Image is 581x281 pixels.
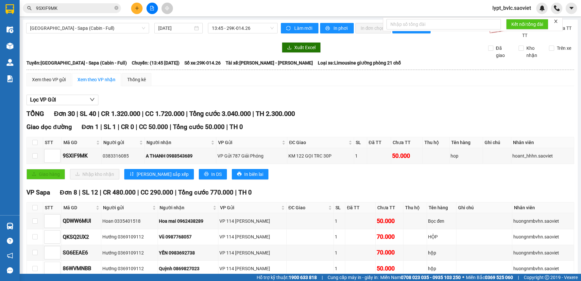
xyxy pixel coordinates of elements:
span: CC 1.720.000 [145,110,184,118]
div: 1 [355,152,366,159]
button: file-add [146,3,158,14]
span: CR 480.000 [103,189,136,196]
div: VP 114 [PERSON_NAME] [219,233,285,240]
span: download [287,45,292,50]
div: Bọc đen [428,217,455,225]
span: Số xe: 29K-014.26 [184,59,221,66]
div: HỘP [428,233,455,240]
span: Đã giao [493,45,514,59]
span: | [235,189,237,196]
td: QKSQ2UX2 [62,229,101,245]
input: Nhập số tổng đài [386,19,501,29]
strong: 0369 525 060 [485,275,513,280]
button: caret-down [566,3,577,14]
th: Chưa TT [376,202,403,213]
span: close-circle [114,5,118,11]
th: Đã TT [345,202,376,213]
img: warehouse-icon [7,43,13,49]
span: ĐC Giao [289,139,347,146]
button: printerIn DS [199,169,227,179]
th: Ghi chú [456,202,512,213]
td: 86WVMNBB [62,261,101,276]
span: [PERSON_NAME] sắp xếp [137,171,189,178]
span: Mã GD [63,139,95,146]
input: 14/10/2025 [158,25,193,32]
div: hop [451,152,482,159]
div: KM 122 GỌI TRC 30P [288,152,353,159]
div: huongnmbvhn.saoviet [513,265,573,272]
td: VP 114 Trần Nhật Duật [218,261,287,276]
div: 1 [335,265,344,272]
td: VP 114 Trần Nhật Duật [218,229,287,245]
div: 50.000 [377,264,402,273]
div: Hướng 0369109112 [102,265,157,272]
span: down [90,97,95,102]
div: 9SXIF9MK [63,152,100,160]
div: Hoan 0335401518 [102,217,157,225]
span: caret-down [569,5,574,11]
span: Chuyến: (13:45 [DATE]) [132,59,179,66]
td: VP Gửi 787 Giải Phóng [216,148,287,164]
th: Thu hộ [403,202,427,213]
th: Nhân viên [512,202,574,213]
div: Xem theo VP nhận [77,76,115,83]
span: printer [237,172,242,177]
span: | [98,110,99,118]
img: logo-vxr [6,4,14,14]
button: In đơn chọn [355,23,391,33]
img: icon-new-feature [539,5,545,11]
span: sort-ascending [129,172,134,177]
th: STT [43,137,62,148]
span: Mã GD [63,204,94,211]
th: SL [334,202,345,213]
div: 50.000 [392,151,421,160]
th: STT [43,202,62,213]
span: Tổng cước 50.000 [173,123,225,131]
div: VP 114 [PERSON_NAME] [219,217,285,225]
span: | [322,274,323,281]
span: CR 0 [121,123,134,131]
img: phone-icon [554,5,560,11]
div: YẾN 0983692738 [159,249,217,256]
span: CC 50.000 [139,123,168,131]
th: Nhân viên [511,137,574,148]
span: 13:45 - 29K-014.26 [212,23,274,33]
span: | [170,123,171,131]
span: notification [7,253,13,259]
span: Hà Nội - Sapa (Cabin - Full) [30,23,145,33]
button: plus [131,3,143,14]
th: Đã TT [367,137,391,148]
button: aim [162,3,173,14]
span: | [175,189,177,196]
span: | [77,110,78,118]
div: 50.000 [377,216,402,226]
div: Vũ 0987768057 [159,233,217,240]
th: Tên hàng [427,202,456,213]
span: file-add [150,6,154,10]
span: TỔNG [26,110,44,118]
div: VP 114 [PERSON_NAME] [219,249,285,256]
span: Đơn 8 [60,189,77,196]
span: Hỗ trợ kỹ thuật: [257,274,317,281]
span: TH 0 [238,189,252,196]
span: sync [286,26,292,31]
th: Tên hàng [450,137,483,148]
div: Hướng 0369109112 [102,233,157,240]
div: 86WVMNBB [63,264,100,272]
div: VP Gửi 787 Giải Phóng [217,152,286,159]
span: | [100,123,102,131]
button: syncLàm mới [281,23,318,33]
span: Người gửi [103,139,138,146]
div: hộp [428,265,455,272]
span: TH 2.300.000 [256,110,295,118]
div: QKSQ2UX2 [63,233,100,241]
span: Loại xe: Limousine giường phòng 21 chỗ [318,59,401,66]
span: Người gửi [103,204,151,211]
button: uploadGiao hàng [26,169,65,179]
span: Giao dọc đường [26,123,72,131]
span: Cung cấp máy in - giấy in: [328,274,379,281]
div: huongnmbvhn.saoviet [513,217,573,225]
span: printer [204,172,209,177]
span: | [136,123,137,131]
td: SG6EEAE6 [62,245,101,261]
